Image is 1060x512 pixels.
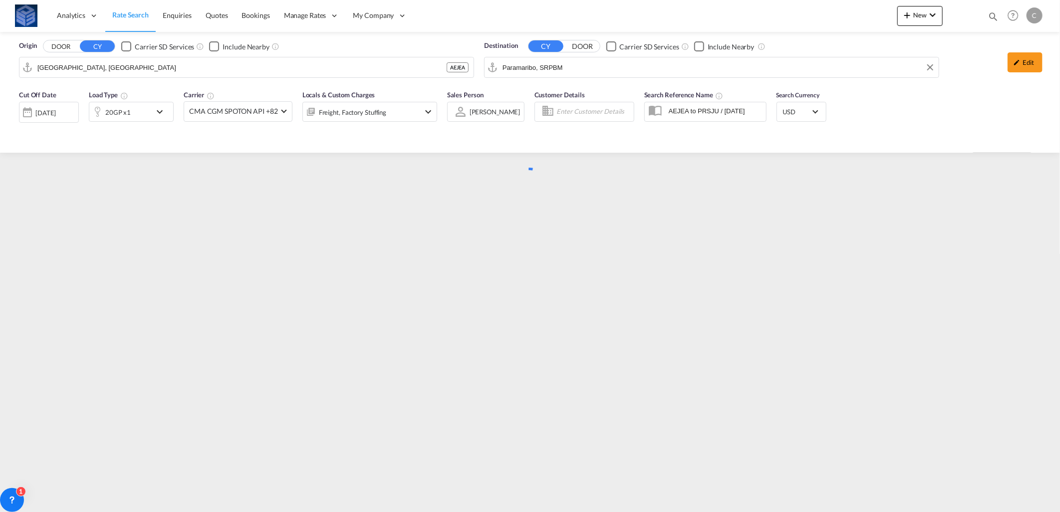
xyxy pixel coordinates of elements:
input: Search by Port [503,60,934,75]
div: Carrier SD Services [135,42,194,52]
span: Carrier [184,91,215,99]
span: Customer Details [534,91,585,99]
span: Manage Rates [284,10,326,20]
md-input-container: Jebel Ali, AEJEA [19,57,474,77]
span: Rate Search [112,10,149,19]
md-icon: Unchecked: Search for CY (Container Yard) services for all selected carriers.Checked : Search for... [681,42,689,50]
md-icon: icon-pencil [1014,59,1021,66]
span: Enquiries [163,11,192,19]
button: DOOR [43,41,78,52]
span: Cut Off Date [19,91,56,99]
div: Include Nearby [708,42,755,52]
span: New [901,11,939,19]
span: Load Type [89,91,128,99]
md-icon: icon-chevron-down [927,9,939,21]
span: Destination [484,41,518,51]
span: Origin [19,41,37,51]
div: Freight Factory Stuffingicon-chevron-down [302,102,437,122]
span: My Company [353,10,394,20]
span: Analytics [57,10,85,20]
div: [DATE] [19,102,79,123]
div: [DATE] [35,108,56,117]
md-icon: icon-chevron-down [154,106,171,118]
input: Enter Customer Details [556,104,631,119]
button: CY [80,40,115,52]
md-checkbox: Checkbox No Ink [694,41,755,51]
div: Help [1005,7,1027,25]
md-icon: icon-plus 400-fg [901,9,913,21]
div: icon-magnify [988,11,999,26]
md-icon: The selected Trucker/Carrierwill be displayed in the rate results If the rates are from another f... [207,92,215,100]
md-icon: Your search will be saved by the below given name [716,92,724,100]
div: 20GP x1 [105,105,131,119]
div: C [1027,7,1043,23]
div: [PERSON_NAME] [470,108,521,116]
input: Search by Port [37,60,447,75]
md-icon: Unchecked: Search for CY (Container Yard) services for all selected carriers.Checked : Search for... [196,42,204,50]
div: Freight Factory Stuffing [319,105,387,119]
md-icon: icon-information-outline [120,92,128,100]
span: Search Reference Name [644,91,724,99]
span: Quotes [206,11,228,19]
md-icon: icon-chevron-down [422,106,434,118]
md-datepicker: Select [19,121,26,135]
div: 20GP x1icon-chevron-down [89,102,174,122]
span: CMA CGM SPOTON API +82 [189,106,278,116]
md-icon: icon-magnify [988,11,999,22]
md-icon: Unchecked: Ignores neighbouring ports when fetching rates.Checked : Includes neighbouring ports w... [758,42,766,50]
button: CY [529,40,563,52]
button: Clear Input [923,60,938,75]
md-input-container: Paramaribo, SRPBM [485,57,939,77]
div: Include Nearby [223,42,269,52]
span: USD [783,107,811,116]
input: Search Reference Name [664,103,766,118]
span: Sales Person [447,91,484,99]
span: Bookings [242,11,270,19]
span: Search Currency [777,91,820,99]
img: fff785d0086311efa2d3e168b14c2f64.png [15,4,37,27]
md-checkbox: Checkbox No Ink [121,41,194,51]
md-select: Select Currency: $ USDUnited States Dollar [782,104,821,119]
md-checkbox: Checkbox No Ink [606,41,679,51]
span: Help [1005,7,1022,24]
md-icon: Unchecked: Ignores neighbouring ports when fetching rates.Checked : Includes neighbouring ports w... [271,42,279,50]
button: DOOR [565,41,600,52]
div: AEJEA [447,62,469,72]
md-select: Sales Person: Carlo Piccolo [469,104,522,119]
div: icon-pencilEdit [1008,52,1043,72]
button: icon-plus 400-fgNewicon-chevron-down [897,6,943,26]
span: Locals & Custom Charges [302,91,375,99]
button: SEARCH [972,152,1032,170]
md-checkbox: Checkbox No Ink [209,41,269,51]
div: Carrier SD Services [620,42,679,52]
